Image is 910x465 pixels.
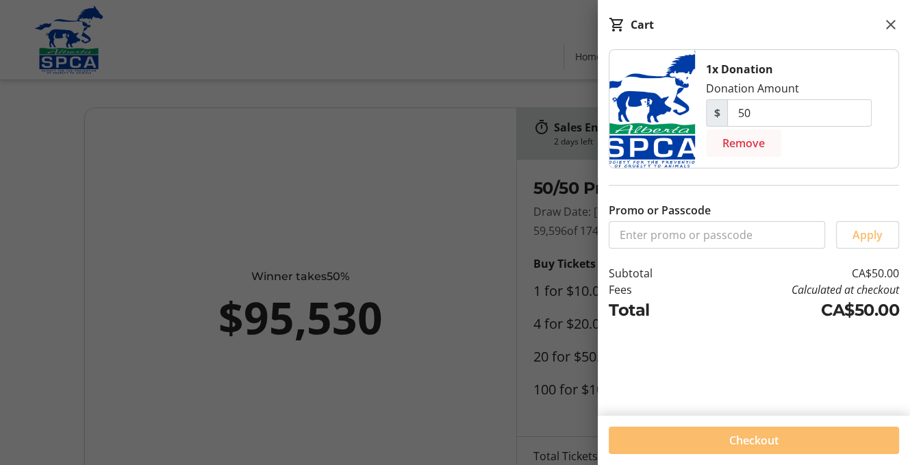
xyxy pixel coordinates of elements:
td: Calculated at checkout [693,281,899,298]
td: Total [609,298,693,323]
button: Remove [706,129,781,157]
span: Apply [852,227,883,243]
span: Remove [722,135,765,151]
label: Promo or Passcode [609,202,711,218]
button: Checkout [609,427,899,454]
div: Donation Amount [706,80,799,97]
td: CA$50.00 [693,265,899,281]
button: Apply [836,221,899,249]
span: Checkout [729,432,779,449]
div: 1x Donation [706,61,773,77]
td: Subtotal [609,265,693,281]
div: Cart [631,16,654,33]
input: Enter promo or passcode [609,221,825,249]
img: Donation [609,50,695,168]
td: Fees [609,281,693,298]
span: $ [706,99,728,127]
td: CA$50.00 [693,298,899,323]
